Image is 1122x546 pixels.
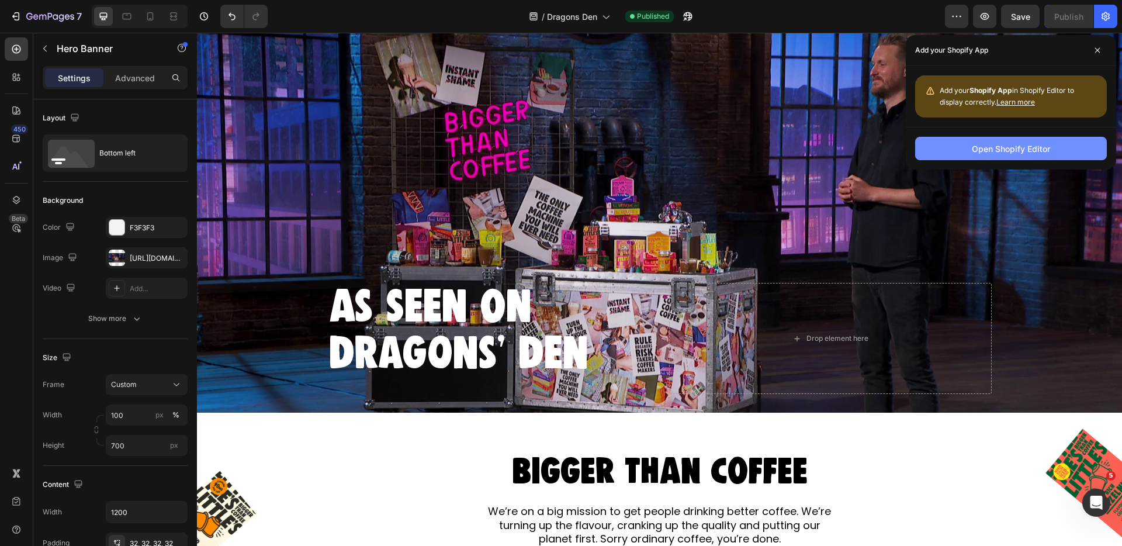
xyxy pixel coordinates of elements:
[547,11,597,23] span: Dragons Den
[1082,489,1110,517] iframe: Intercom live chat
[637,11,669,22] span: Published
[115,72,155,84] p: Advanced
[170,441,178,450] span: px
[172,410,179,420] div: %
[43,477,85,493] div: Content
[43,440,64,451] label: Height
[5,5,87,28] button: 7
[1001,5,1040,28] button: Save
[58,72,91,84] p: Settings
[43,195,83,206] div: Background
[130,223,185,233] div: F3F3F3
[111,379,137,390] span: Custom
[291,471,634,513] span: We’re on a big mission to get people drinking better coffee. We’re turning up the flavour, cranki...
[43,350,74,366] div: Size
[9,214,28,223] div: Beta
[155,410,164,420] div: px
[106,502,187,523] input: Auto
[153,408,167,422] button: %
[915,137,1107,160] button: Open Shopify Editor
[169,408,183,422] button: px
[106,435,188,456] input: px
[1106,471,1116,481] span: 5
[315,424,611,454] span: BIGGER THAN COFFEE
[43,220,77,236] div: Color
[43,281,78,296] div: Video
[11,125,28,134] div: 450
[220,5,268,28] div: Undo/Redo
[57,42,156,56] p: Hero Banner
[43,410,62,420] label: Width
[915,44,988,56] p: Add your Shopify App
[43,308,188,329] button: Show more
[542,11,545,23] span: /
[106,405,188,426] input: px%
[848,396,973,514] img: gempages_540894290109268959-4599c072-232a-4481-9870-4236e38a28ef.png
[43,110,82,126] div: Layout
[106,374,188,395] button: Custom
[1011,12,1030,22] span: Save
[88,313,143,324] div: Show more
[43,250,79,266] div: Image
[43,379,64,390] label: Frame
[43,507,62,517] div: Width
[610,301,671,310] div: Drop element here
[972,143,1050,155] div: Open Shopify Editor
[996,96,1035,108] button: Learn more
[99,140,171,167] div: Bottom left
[1044,5,1093,28] button: Publish
[77,9,82,23] p: 7
[1054,11,1083,23] div: Publish
[130,253,185,264] div: [URL][DOMAIN_NAME]
[969,86,1012,95] strong: Shopify App
[130,284,185,294] div: Add...
[197,33,1122,546] iframe: Design area
[940,86,1074,106] span: Add your in Shopify Editor to display correctly.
